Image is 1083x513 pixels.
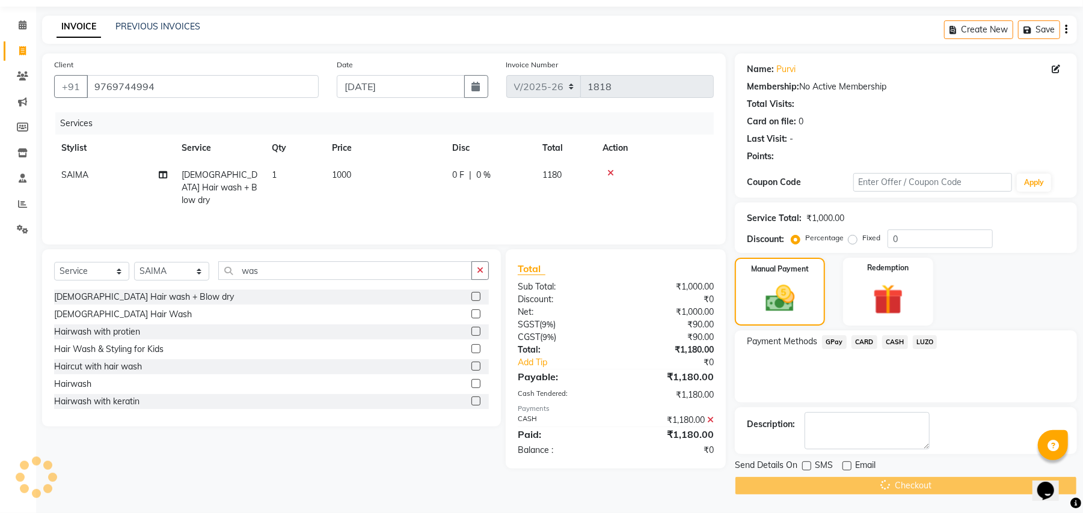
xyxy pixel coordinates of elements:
label: Fixed [862,232,880,243]
div: ₹1,180.00 [616,389,723,401]
label: Manual Payment [751,264,809,275]
div: ( ) [509,318,616,331]
div: [DEMOGRAPHIC_DATA] Hair Wash [54,308,192,321]
div: Cash Tendered: [509,389,616,401]
div: ₹90.00 [616,331,723,344]
div: Hairwash with protien [54,326,140,338]
span: 0 % [476,169,491,181]
span: 9% [542,332,554,342]
label: Percentage [805,232,844,243]
th: Action [595,135,714,162]
span: Payment Methods [747,335,817,348]
label: Date [337,59,353,70]
span: Email [855,459,876,474]
div: - [790,133,793,145]
div: Payments [518,404,714,414]
div: Haircut with hair wash [54,360,142,373]
span: 1 [272,169,277,180]
div: ₹90.00 [616,318,723,331]
div: ₹0 [634,356,723,369]
th: Total [535,135,595,162]
span: 0 F [452,169,464,181]
div: Hairwash [54,378,91,390]
span: CASH [882,335,908,349]
div: ₹1,000.00 [616,281,723,293]
span: CARD [851,335,877,349]
img: _cash.svg [756,282,804,315]
div: Coupon Code [747,176,853,189]
th: Service [174,135,265,162]
div: No Active Membership [747,80,1065,93]
button: Apply [1017,174,1051,192]
div: ₹0 [616,293,723,306]
th: Qty [265,135,325,162]
a: INVOICE [57,16,101,38]
div: Balance : [509,444,616,457]
span: GPay [822,335,847,349]
label: Client [54,59,73,70]
div: ₹1,000.00 [806,212,844,225]
span: SMS [815,459,833,474]
div: ₹0 [616,444,723,457]
div: CASH [509,414,616,426]
div: ₹1,180.00 [616,369,723,384]
img: _gift.svg [864,281,913,318]
div: Last Visit: [747,133,787,145]
button: Create New [944,20,1013,39]
span: SGST [518,319,539,330]
div: 0 [799,115,803,128]
span: CGST [518,332,540,342]
div: Description: [747,418,795,431]
input: Enter Offer / Coupon Code [853,173,1012,192]
div: ₹1,000.00 [616,306,723,318]
div: Card on file: [747,115,796,128]
span: 9% [542,320,553,329]
div: ₹1,180.00 [616,414,723,426]
div: ( ) [509,331,616,344]
div: Net: [509,306,616,318]
div: Total: [509,344,616,356]
span: Total [518,263,545,275]
input: Search by Name/Mobile/Email/Code [87,75,319,98]
div: Total Visits: [747,98,794,111]
div: Name: [747,63,774,76]
div: Sub Total: [509,281,616,293]
label: Invoice Number [506,59,559,70]
div: ₹1,180.00 [616,344,723,356]
div: Paid: [509,427,616,442]
a: PREVIOUS INVOICES [115,21,200,32]
span: LUZO [913,335,937,349]
div: [DEMOGRAPHIC_DATA] Hair wash + Blow dry [54,291,234,303]
span: [DEMOGRAPHIC_DATA] Hair wash + Blow dry [182,169,257,205]
span: 1000 [332,169,351,180]
div: Hairwash with keratin [54,395,140,408]
span: Send Details On [735,459,797,474]
div: Discount: [747,233,784,246]
div: Points: [747,150,774,163]
button: Save [1018,20,1060,39]
label: Redemption [867,263,909,273]
span: 1180 [542,169,562,180]
a: Add Tip [509,356,634,369]
span: | [469,169,471,181]
th: Price [325,135,445,162]
div: Membership: [747,80,799,93]
div: Services [55,112,723,135]
div: Service Total: [747,212,802,225]
th: Disc [445,135,535,162]
iframe: chat widget [1032,465,1071,501]
button: +91 [54,75,88,98]
span: SAIMA [61,169,88,180]
div: Payable: [509,369,616,384]
th: Stylist [54,135,174,162]
div: Hair Wash & Styling for Kids [54,343,164,356]
input: Search or Scan [218,261,472,280]
div: ₹1,180.00 [616,427,723,442]
a: Purvi [776,63,796,76]
div: Discount: [509,293,616,306]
